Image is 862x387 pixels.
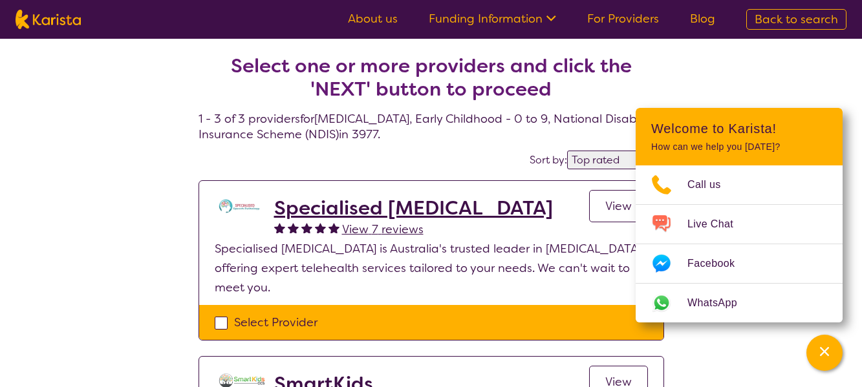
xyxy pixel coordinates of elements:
div: Channel Menu [636,108,843,322]
p: How can we help you [DATE]? [651,141,827,152]
img: fullstar [288,222,299,233]
img: tc7lufxpovpqcirzzyzq.png [215,196,266,216]
a: Web link opens in a new tab. [636,284,843,322]
span: Back to search [755,12,838,27]
a: Funding Information [429,11,556,26]
a: Specialised [MEDICAL_DATA] [274,196,553,220]
span: Live Chat [687,214,749,234]
button: Channel Menu [806,335,843,371]
a: About us [348,11,398,26]
img: fullstar [329,222,339,233]
span: WhatsApp [687,293,753,313]
h2: Select one or more providers and click the 'NEXT' button to proceed [214,54,649,101]
h4: 1 - 3 of 3 providers for [MEDICAL_DATA] , Early Childhood - 0 to 9 , National Disability Insuranc... [199,23,664,142]
a: For Providers [587,11,659,26]
span: Call us [687,175,737,194]
img: fullstar [315,222,326,233]
a: View [589,190,648,222]
span: View 7 reviews [342,222,424,237]
img: fullstar [301,222,312,233]
h2: Welcome to Karista! [651,121,827,136]
a: View 7 reviews [342,220,424,239]
span: Facebook [687,254,750,273]
a: Back to search [746,9,846,30]
ul: Choose channel [636,165,843,322]
img: fullstar [274,222,285,233]
a: Blog [690,11,715,26]
img: Karista logo [16,10,81,29]
label: Sort by: [530,153,567,167]
p: Specialised [MEDICAL_DATA] is Australia's trusted leader in [MEDICAL_DATA], offering expert teleh... [215,239,648,297]
span: View [605,198,632,214]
